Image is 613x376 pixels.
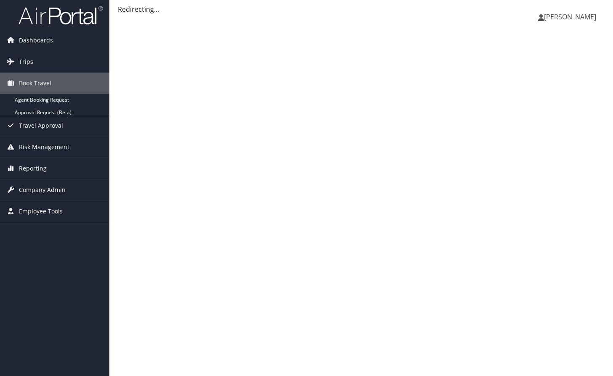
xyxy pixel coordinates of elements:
span: Trips [19,51,33,72]
span: Company Admin [19,179,66,200]
a: [PERSON_NAME] [538,4,605,29]
span: Employee Tools [19,201,63,222]
div: Redirecting... [118,4,605,14]
span: Reporting [19,158,47,179]
span: Risk Management [19,137,69,158]
img: airportal-logo.png [19,5,103,25]
span: Book Travel [19,73,51,94]
span: Dashboards [19,30,53,51]
span: Travel Approval [19,115,63,136]
span: [PERSON_NAME] [544,12,596,21]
